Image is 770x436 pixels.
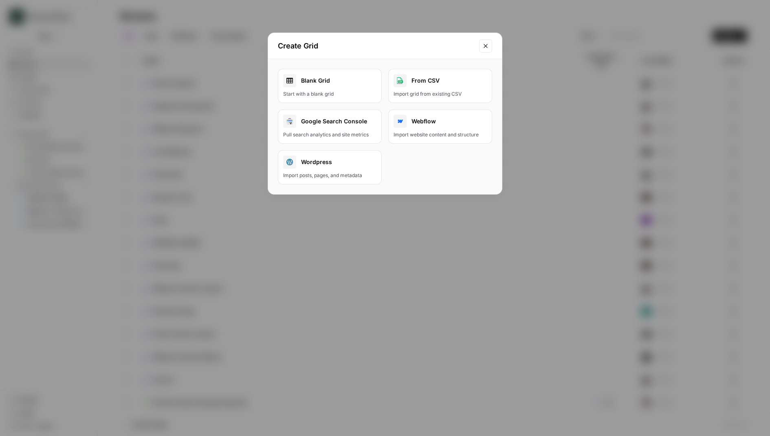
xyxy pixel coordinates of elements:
div: Import grid from existing CSV [394,90,487,98]
div: Google Search Console [283,115,376,128]
button: WebflowImport website content and structure [388,110,492,144]
h2: Create Grid [278,40,474,52]
button: Google Search ConsolePull search analytics and site metrics [278,110,382,144]
div: Start with a blank grid [283,90,376,98]
button: From CSVImport grid from existing CSV [388,69,492,103]
a: Blank GridStart with a blank grid [278,69,382,103]
div: Blank Grid [283,74,376,87]
div: Import website content and structure [394,131,487,138]
div: From CSV [394,74,487,87]
div: Import posts, pages, and metadata [283,172,376,179]
div: Wordpress [283,156,376,169]
div: Webflow [394,115,487,128]
div: Pull search analytics and site metrics [283,131,376,138]
button: Close modal [479,39,492,53]
button: WordpressImport posts, pages, and metadata [278,150,382,184]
